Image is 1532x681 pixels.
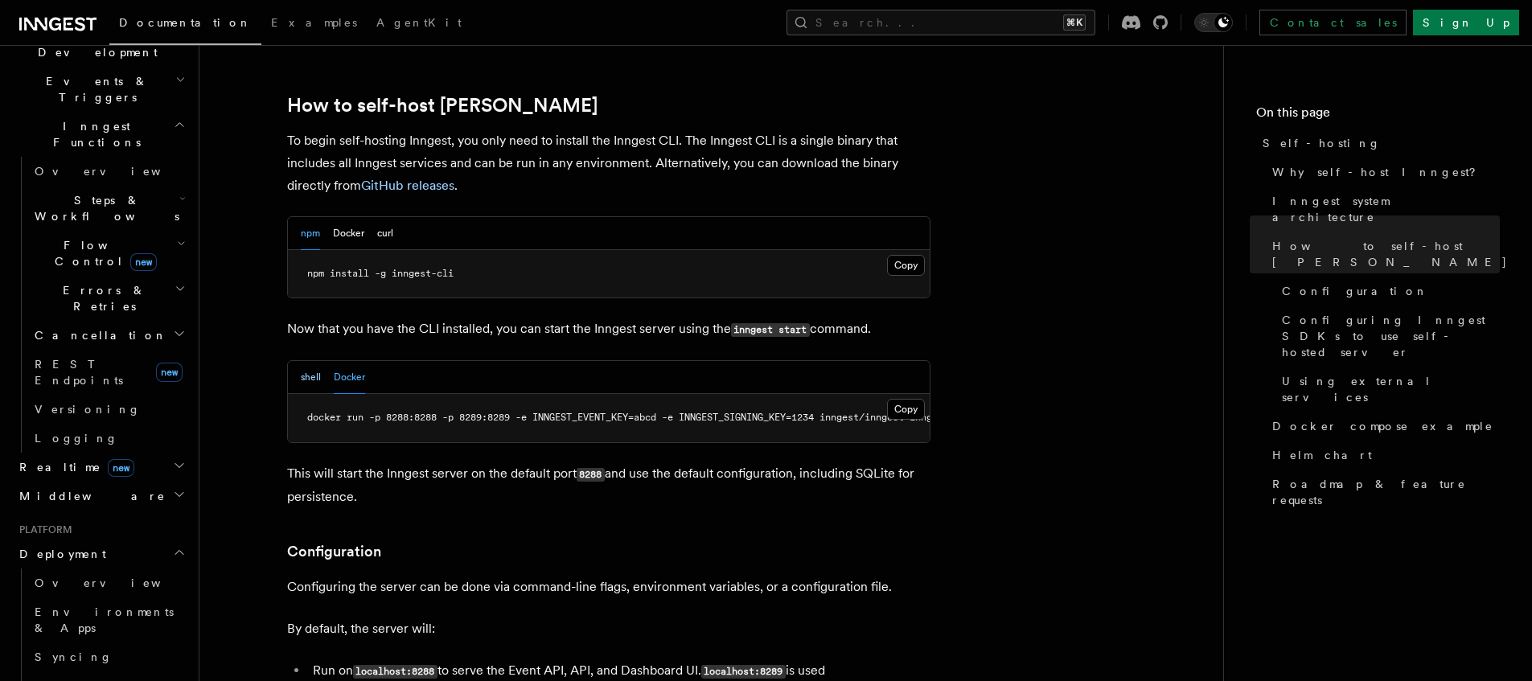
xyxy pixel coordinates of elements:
[28,231,189,276] button: Flow Controlnew
[701,665,786,679] code: localhost:8289
[1266,441,1500,470] a: Helm chart
[1272,238,1508,270] span: How to self-host [PERSON_NAME]
[1272,447,1372,463] span: Helm chart
[13,523,72,536] span: Platform
[1266,158,1500,187] a: Why self-host Inngest?
[1275,367,1500,412] a: Using external services
[1263,135,1381,151] span: Self-hosting
[28,395,189,424] a: Versioning
[887,255,925,276] button: Copy
[301,217,320,250] button: npm
[1063,14,1086,31] kbd: ⌘K
[28,642,189,671] a: Syncing
[109,5,261,45] a: Documentation
[13,73,175,105] span: Events & Triggers
[119,16,252,29] span: Documentation
[1266,470,1500,515] a: Roadmap & feature requests
[367,5,471,43] a: AgentKit
[287,462,930,508] p: This will start the Inngest server on the default port and use the default configuration, includi...
[156,363,183,382] span: new
[1282,312,1500,360] span: Configuring Inngest SDKs to use self-hosted server
[1275,306,1500,367] a: Configuring Inngest SDKs to use self-hosted server
[287,318,930,341] p: Now that you have the CLI installed, you can start the Inngest server using the command.
[28,597,189,642] a: Environments & Apps
[28,327,167,343] span: Cancellation
[1266,232,1500,277] a: How to self-host [PERSON_NAME]
[361,178,454,193] a: GitHub releases
[577,468,605,482] code: 8288
[887,399,925,420] button: Copy
[287,576,930,598] p: Configuring the server can be done via command-line flags, environment variables, or a configurat...
[13,118,174,150] span: Inngest Functions
[1256,129,1500,158] a: Self-hosting
[353,665,437,679] code: localhost:8288
[287,617,930,640] p: By default, the server will:
[333,217,364,250] button: Docker
[108,459,134,477] span: new
[307,268,454,279] span: npm install -g inngest-cli
[1272,164,1487,180] span: Why self-host Inngest?
[35,605,174,634] span: Environments & Apps
[731,323,810,337] code: inngest start
[377,217,393,250] button: curl
[28,424,189,453] a: Logging
[376,16,462,29] span: AgentKit
[130,253,157,271] span: new
[13,488,166,504] span: Middleware
[13,157,189,453] div: Inngest Functions
[35,650,113,663] span: Syncing
[28,350,189,395] a: REST Endpointsnew
[271,16,357,29] span: Examples
[1272,418,1493,434] span: Docker compose example
[1282,283,1428,299] span: Configuration
[35,576,200,589] span: Overview
[13,453,189,482] button: Realtimenew
[13,482,189,511] button: Middleware
[13,539,189,568] button: Deployment
[1266,187,1500,232] a: Inngest system architecture
[1282,373,1500,405] span: Using external services
[35,403,141,416] span: Versioning
[261,5,367,43] a: Examples
[28,157,189,186] a: Overview
[28,237,177,269] span: Flow Control
[307,412,983,423] span: docker run -p 8288:8288 -p 8289:8289 -e INNGEST_EVENT_KEY=abcd -e INNGEST_SIGNING_KEY=1234 innges...
[301,361,321,394] button: shell
[28,186,189,231] button: Steps & Workflows
[1259,10,1407,35] a: Contact sales
[287,540,381,563] a: Configuration
[1272,476,1500,508] span: Roadmap & feature requests
[1272,193,1500,225] span: Inngest system architecture
[35,358,123,387] span: REST Endpoints
[28,568,189,597] a: Overview
[287,94,598,117] a: How to self-host [PERSON_NAME]
[787,10,1095,35] button: Search...⌘K
[28,282,175,314] span: Errors & Retries
[13,546,106,562] span: Deployment
[1266,412,1500,441] a: Docker compose example
[13,67,189,112] button: Events & Triggers
[1194,13,1233,32] button: Toggle dark mode
[334,361,365,394] button: Docker
[1256,103,1500,129] h4: On this page
[35,432,118,445] span: Logging
[13,112,189,157] button: Inngest Functions
[28,321,189,350] button: Cancellation
[28,192,179,224] span: Steps & Workflows
[287,129,930,197] p: To begin self-hosting Inngest, you only need to install the Inngest CLI. The Inngest CLI is a sin...
[1413,10,1519,35] a: Sign Up
[28,276,189,321] button: Errors & Retries
[35,165,200,178] span: Overview
[13,459,134,475] span: Realtime
[1275,277,1500,306] a: Configuration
